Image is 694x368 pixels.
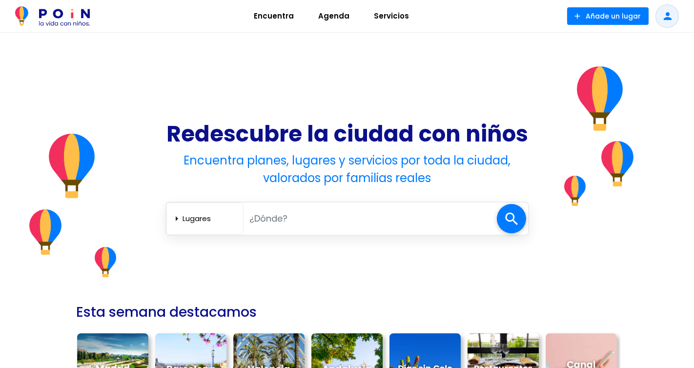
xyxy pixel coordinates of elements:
[369,8,413,24] span: Servicios
[362,4,421,28] a: Servicios
[76,300,257,325] h2: Esta semana destacamos
[165,152,529,187] h4: Encuentra planes, lugares y servicios por toda la ciudad, valorados por familias reales
[567,7,649,25] button: Añade un lugar
[242,4,306,28] a: Encuentra
[15,6,90,26] img: POiN
[171,213,183,225] span: arrow_right
[244,208,497,228] input: ¿Dónde?
[249,8,298,24] span: Encuentra
[183,210,239,226] select: arrow_right
[306,4,362,28] a: Agenda
[165,120,529,148] h1: Redescubre la ciudad con niños
[314,8,354,24] span: Agenda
